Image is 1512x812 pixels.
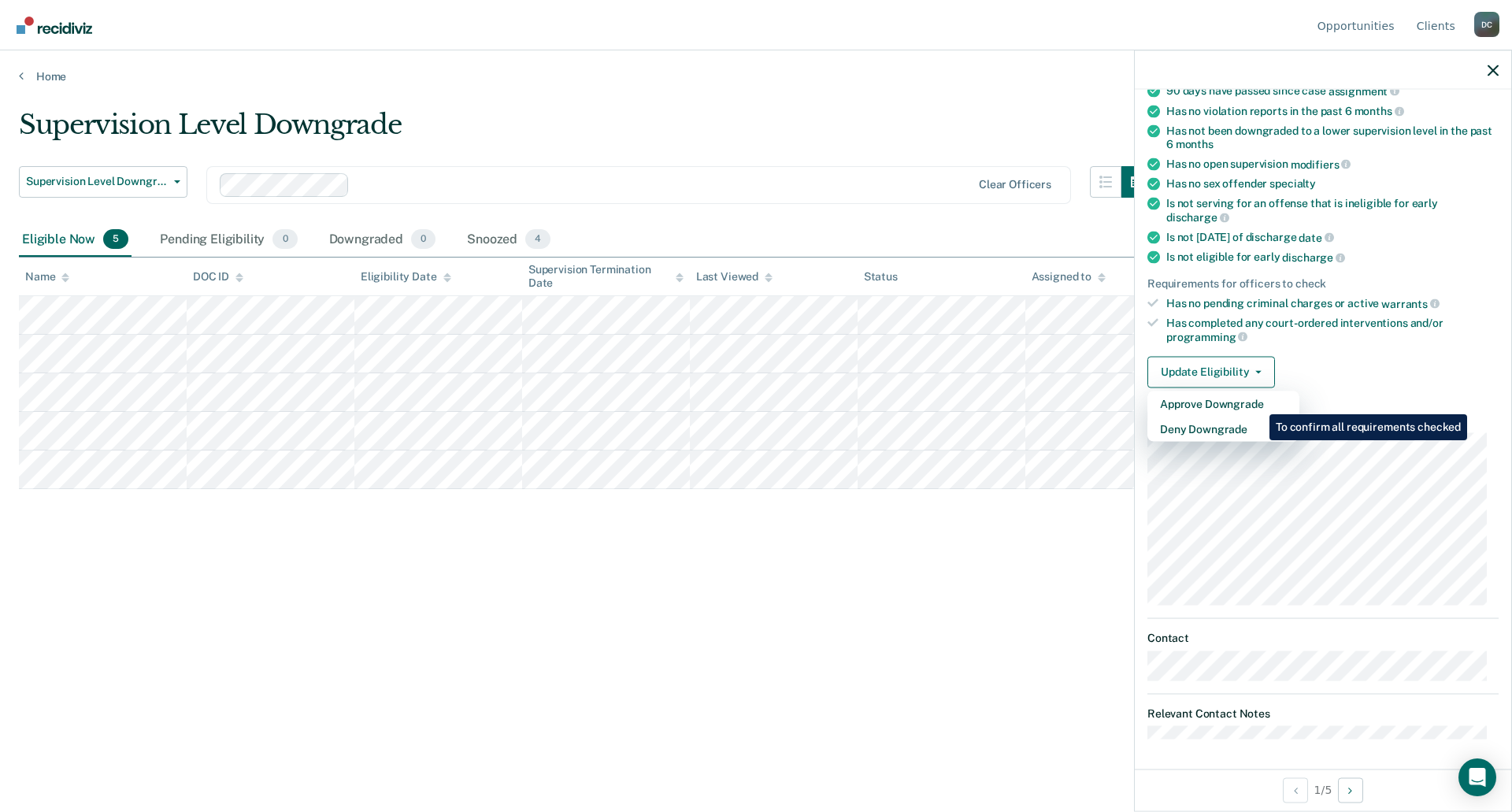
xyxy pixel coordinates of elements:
span: specialty [1269,177,1316,190]
span: assignment [1329,84,1399,97]
div: Last Viewed [696,270,773,284]
div: Has no open supervision [1166,157,1499,171]
div: Dropdown Menu [1147,391,1299,441]
span: 0 [411,229,435,250]
div: D C [1474,12,1499,37]
button: Approve Downgrade [1147,391,1299,416]
span: discharge [1282,251,1345,264]
div: Is not eligible for early [1166,250,1499,265]
span: 5 [103,229,128,250]
dt: Contact [1147,632,1499,645]
span: 0 [272,229,297,250]
dt: Relevant Contact Notes [1147,706,1499,720]
span: modifiers [1291,158,1351,170]
div: Status [864,270,898,284]
button: Next Opportunity [1338,777,1363,803]
div: Has no sex offender [1166,177,1499,191]
div: Supervision Termination Date [528,263,684,290]
div: Downgraded [326,223,439,258]
div: Open Intercom Messenger [1458,758,1496,796]
div: Assigned to [1032,270,1106,284]
div: Name [25,270,69,284]
button: Previous Opportunity [1283,777,1308,803]
span: months [1176,137,1214,150]
div: Has not been downgraded to a lower supervision level in the past 6 [1166,124,1499,151]
div: 90 days have passed since case [1166,83,1499,98]
span: programming [1166,330,1247,343]
div: Supervision Level Downgrade [19,109,1153,154]
div: Has no violation reports in the past 6 [1166,104,1499,118]
div: Has completed any court-ordered interventions and/or [1166,317,1499,343]
div: Pending Eligibility [157,223,300,258]
div: Is not [DATE] of discharge [1166,230,1499,244]
span: date [1299,231,1333,243]
span: Supervision Level Downgrade [26,175,168,188]
span: 4 [525,229,550,250]
div: Eligibility Date [361,270,451,284]
dt: Supervision [1147,413,1499,426]
a: Home [19,69,1493,83]
span: months [1354,105,1404,117]
div: DOC ID [193,270,243,284]
img: Recidiviz [17,17,92,34]
div: Snoozed [464,223,554,258]
div: Is not serving for an offense that is ineligible for early [1166,197,1499,224]
button: Update Eligibility [1147,356,1275,387]
span: warrants [1381,297,1440,310]
button: Deny Downgrade [1147,416,1299,441]
div: Has no pending criminal charges or active [1166,296,1499,310]
div: 1 / 5 [1135,769,1511,810]
div: Requirements for officers to check [1147,276,1499,290]
button: Profile dropdown button [1474,12,1499,37]
span: discharge [1166,210,1229,223]
div: Eligible Now [19,223,132,258]
div: Clear officers [979,178,1051,191]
